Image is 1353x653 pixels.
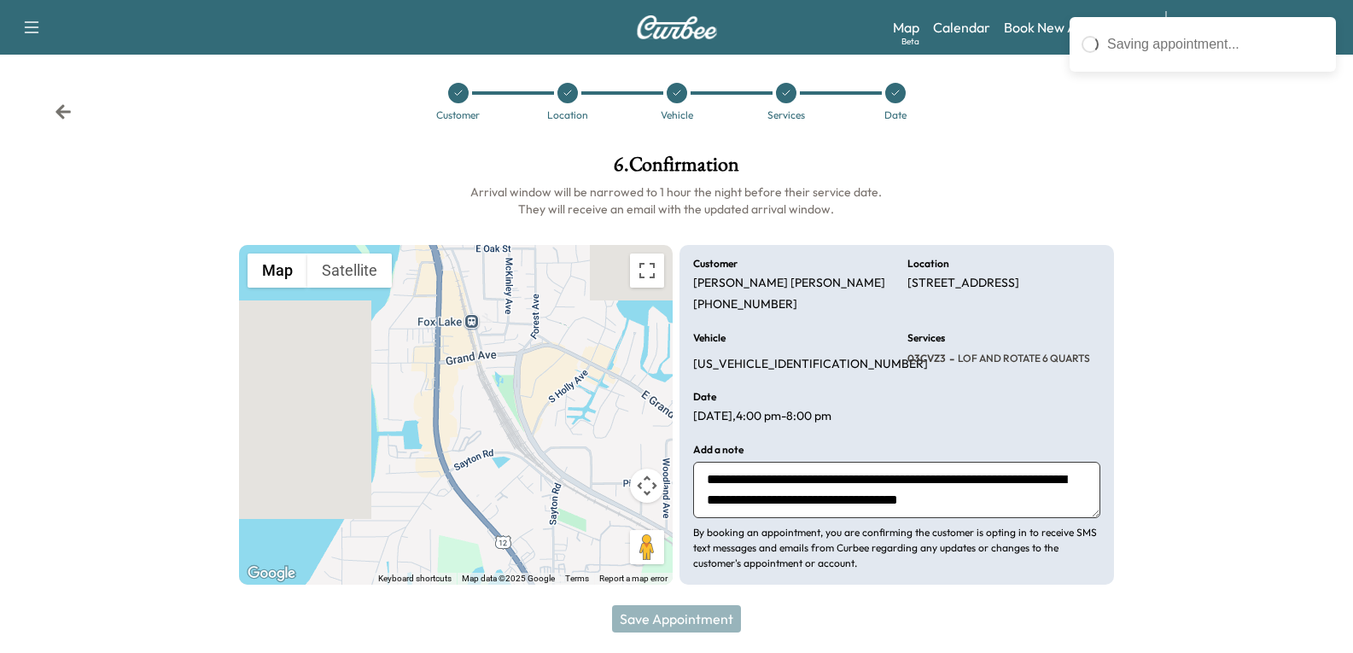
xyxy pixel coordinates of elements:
[907,352,946,365] span: 03CVZ3
[599,574,668,583] a: Report a map error
[693,525,1099,571] p: By booking an appointment, you are confirming the customer is opting in to receive SMS text messa...
[901,35,919,48] div: Beta
[693,409,831,424] p: [DATE] , 4:00 pm - 8:00 pm
[239,184,1114,218] h6: Arrival window will be narrowed to 1 hour the night before their service date. They will receive ...
[693,445,744,455] h6: Add a note
[630,469,664,503] button: Map camera controls
[693,297,797,312] p: [PHONE_NUMBER]
[1004,17,1148,38] a: Book New Appointment
[436,110,480,120] div: Customer
[933,17,990,38] a: Calendar
[884,110,907,120] div: Date
[693,276,885,291] p: [PERSON_NAME] [PERSON_NAME]
[661,110,693,120] div: Vehicle
[462,574,555,583] span: Map data ©2025 Google
[693,357,928,372] p: [US_VEHICLE_IDENTIFICATION_NUMBER]
[693,259,738,269] h6: Customer
[243,563,300,585] img: Google
[307,254,392,288] button: Show satellite imagery
[767,110,805,120] div: Services
[239,155,1114,184] h1: 6 . Confirmation
[954,352,1090,365] span: LOF AND ROTATE 6 QUARTS
[907,259,949,269] h6: Location
[907,276,1019,291] p: [STREET_ADDRESS]
[630,254,664,288] button: Toggle fullscreen view
[248,254,307,288] button: Show street map
[243,563,300,585] a: Open this area in Google Maps (opens a new window)
[693,392,716,402] h6: Date
[565,574,589,583] a: Terms (opens in new tab)
[693,333,726,343] h6: Vehicle
[547,110,588,120] div: Location
[636,15,718,39] img: Curbee Logo
[893,17,919,38] a: MapBeta
[907,333,945,343] h6: Services
[630,530,664,564] button: Drag Pegman onto the map to open Street View
[55,103,72,120] div: Back
[946,350,954,367] span: -
[1107,34,1324,55] div: Saving appointment...
[378,573,452,585] button: Keyboard shortcuts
